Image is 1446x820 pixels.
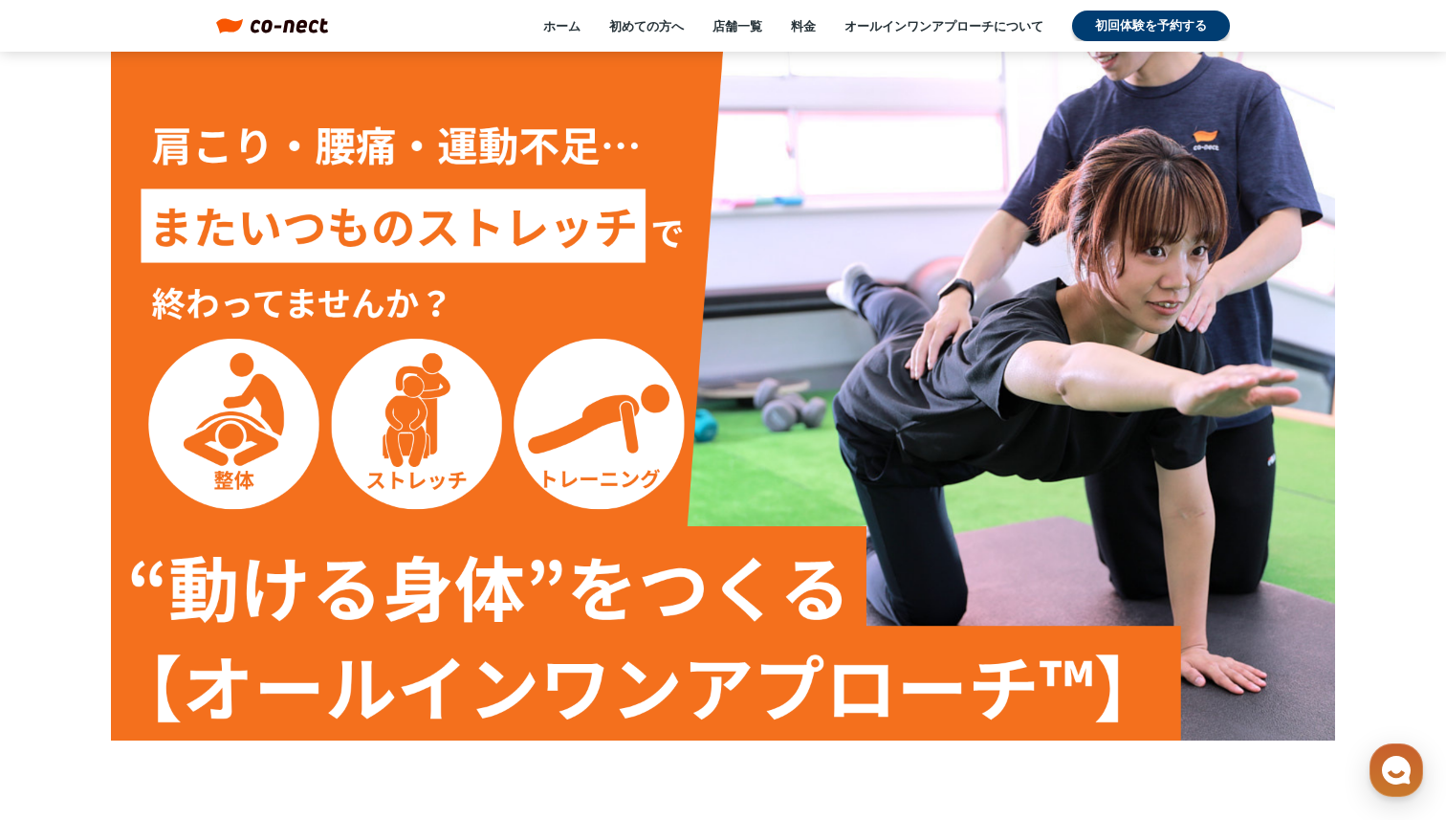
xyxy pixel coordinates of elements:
a: 初回体験を予約する [1072,11,1230,41]
a: 設定 [247,607,367,654]
a: 店舗一覧 [712,17,762,34]
a: 料金 [791,17,816,34]
a: 初めての方へ [609,17,684,34]
a: ホーム [6,607,126,654]
a: チャット [126,607,247,654]
span: 設定 [296,635,318,651]
span: ホーム [49,635,83,651]
span: チャット [164,636,209,652]
a: オールインワンアプローチについて [844,17,1043,34]
a: ホーム [543,17,581,34]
